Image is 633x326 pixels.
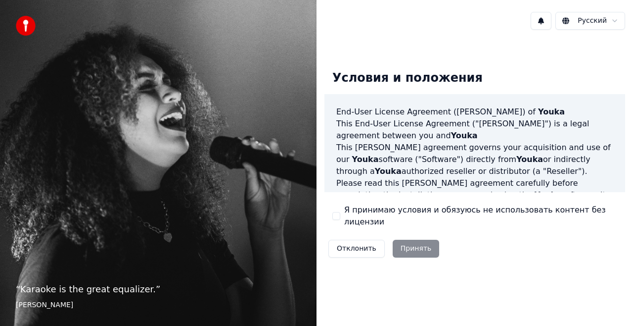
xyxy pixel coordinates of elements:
[16,16,36,36] img: youka
[451,131,478,140] span: Youka
[535,190,561,200] span: Youka
[328,240,385,258] button: Отклонить
[516,155,543,164] span: Youka
[336,118,613,142] p: This End-User License Agreement ("[PERSON_NAME]") is a legal agreement between you and
[538,107,565,116] span: Youka
[352,155,379,164] span: Youka
[375,166,402,176] span: Youka
[16,282,301,296] p: “ Karaoke is the great equalizer. ”
[336,106,613,118] h3: End-User License Agreement ([PERSON_NAME]) of
[336,142,613,177] p: This [PERSON_NAME] agreement governs your acquisition and use of our software ("Software") direct...
[336,177,613,225] p: Please read this [PERSON_NAME] agreement carefully before completing the installation process and...
[324,62,491,94] div: Условия и положения
[16,300,301,310] footer: [PERSON_NAME]
[344,204,617,228] label: Я принимаю условия и обязуюсь не использовать контент без лицензии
